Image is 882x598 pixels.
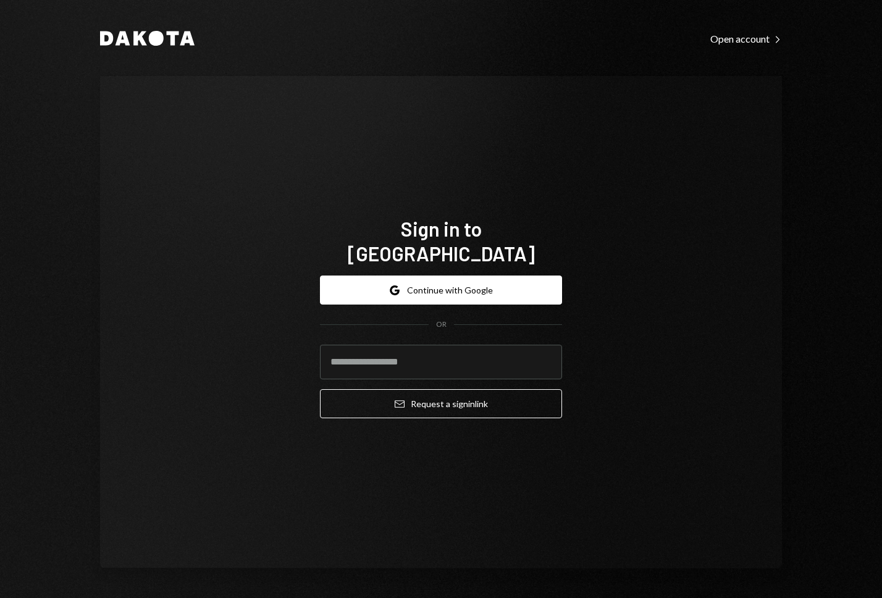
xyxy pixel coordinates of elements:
[710,32,782,45] a: Open account
[710,33,782,45] div: Open account
[320,216,562,266] h1: Sign in to [GEOGRAPHIC_DATA]
[436,319,447,330] div: OR
[320,276,562,305] button: Continue with Google
[320,389,562,418] button: Request a signinlink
